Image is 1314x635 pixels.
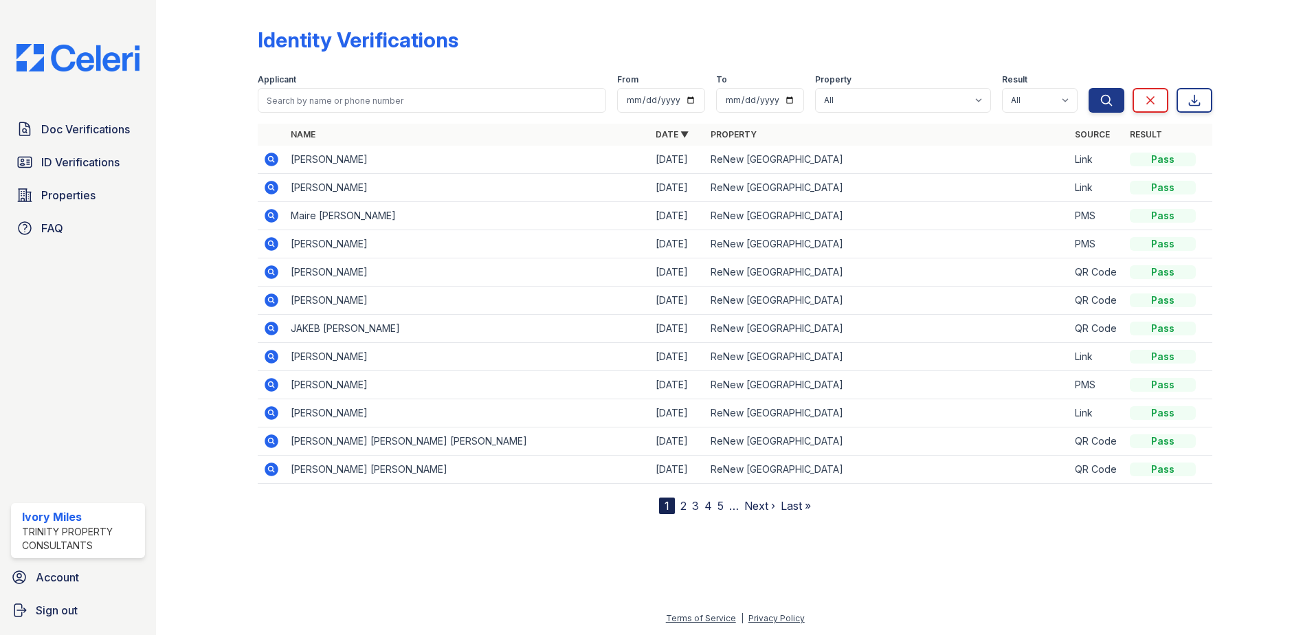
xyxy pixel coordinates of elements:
[36,569,79,586] span: Account
[650,202,705,230] td: [DATE]
[36,602,78,619] span: Sign out
[285,230,650,258] td: [PERSON_NAME]
[285,287,650,315] td: [PERSON_NAME]
[650,146,705,174] td: [DATE]
[258,27,458,52] div: Identity Verifications
[705,315,1070,343] td: ReNew [GEOGRAPHIC_DATA]
[22,509,140,525] div: Ivory Miles
[5,597,151,624] a: Sign out
[705,456,1070,484] td: ReNew [GEOGRAPHIC_DATA]
[666,613,736,623] a: Terms of Service
[1069,399,1124,427] td: Link
[285,146,650,174] td: [PERSON_NAME]
[285,258,650,287] td: [PERSON_NAME]
[705,371,1070,399] td: ReNew [GEOGRAPHIC_DATA]
[1130,434,1196,448] div: Pass
[716,74,727,85] label: To
[650,230,705,258] td: [DATE]
[650,371,705,399] td: [DATE]
[1069,315,1124,343] td: QR Code
[1130,181,1196,194] div: Pass
[1069,258,1124,287] td: QR Code
[41,154,120,170] span: ID Verifications
[704,499,712,513] a: 4
[705,343,1070,371] td: ReNew [GEOGRAPHIC_DATA]
[285,427,650,456] td: [PERSON_NAME] [PERSON_NAME] [PERSON_NAME]
[285,456,650,484] td: [PERSON_NAME] [PERSON_NAME]
[1075,129,1110,140] a: Source
[711,129,757,140] a: Property
[11,181,145,209] a: Properties
[11,148,145,176] a: ID Verifications
[650,315,705,343] td: [DATE]
[1069,230,1124,258] td: PMS
[659,498,675,514] div: 1
[1130,350,1196,364] div: Pass
[650,287,705,315] td: [DATE]
[617,74,638,85] label: From
[717,499,724,513] a: 5
[705,174,1070,202] td: ReNew [GEOGRAPHIC_DATA]
[705,258,1070,287] td: ReNew [GEOGRAPHIC_DATA]
[291,129,315,140] a: Name
[650,174,705,202] td: [DATE]
[1130,237,1196,251] div: Pass
[285,315,650,343] td: JAKEB [PERSON_NAME]
[1130,463,1196,476] div: Pass
[705,146,1070,174] td: ReNew [GEOGRAPHIC_DATA]
[650,399,705,427] td: [DATE]
[285,399,650,427] td: [PERSON_NAME]
[1130,378,1196,392] div: Pass
[650,427,705,456] td: [DATE]
[258,74,296,85] label: Applicant
[1069,371,1124,399] td: PMS
[285,202,650,230] td: Maire [PERSON_NAME]
[5,564,151,591] a: Account
[705,427,1070,456] td: ReNew [GEOGRAPHIC_DATA]
[1069,287,1124,315] td: QR Code
[650,258,705,287] td: [DATE]
[650,456,705,484] td: [DATE]
[41,121,130,137] span: Doc Verifications
[285,174,650,202] td: [PERSON_NAME]
[705,202,1070,230] td: ReNew [GEOGRAPHIC_DATA]
[11,115,145,143] a: Doc Verifications
[705,230,1070,258] td: ReNew [GEOGRAPHIC_DATA]
[1130,265,1196,279] div: Pass
[1130,209,1196,223] div: Pass
[1069,456,1124,484] td: QR Code
[41,220,63,236] span: FAQ
[41,187,96,203] span: Properties
[650,343,705,371] td: [DATE]
[741,613,744,623] div: |
[258,88,606,113] input: Search by name or phone number
[1130,129,1162,140] a: Result
[1002,74,1027,85] label: Result
[1069,427,1124,456] td: QR Code
[1130,153,1196,166] div: Pass
[680,499,687,513] a: 2
[11,214,145,242] a: FAQ
[705,287,1070,315] td: ReNew [GEOGRAPHIC_DATA]
[656,129,689,140] a: Date ▼
[1069,202,1124,230] td: PMS
[285,371,650,399] td: [PERSON_NAME]
[1130,406,1196,420] div: Pass
[1069,343,1124,371] td: Link
[692,499,699,513] a: 3
[22,525,140,553] div: Trinity Property Consultants
[748,613,805,623] a: Privacy Policy
[5,44,151,71] img: CE_Logo_Blue-a8612792a0a2168367f1c8372b55b34899dd931a85d93a1a3d3e32e68fde9ad4.png
[1130,322,1196,335] div: Pass
[815,74,851,85] label: Property
[729,498,739,514] span: …
[705,399,1070,427] td: ReNew [GEOGRAPHIC_DATA]
[744,499,775,513] a: Next ›
[1130,293,1196,307] div: Pass
[781,499,811,513] a: Last »
[1069,146,1124,174] td: Link
[285,343,650,371] td: [PERSON_NAME]
[1069,174,1124,202] td: Link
